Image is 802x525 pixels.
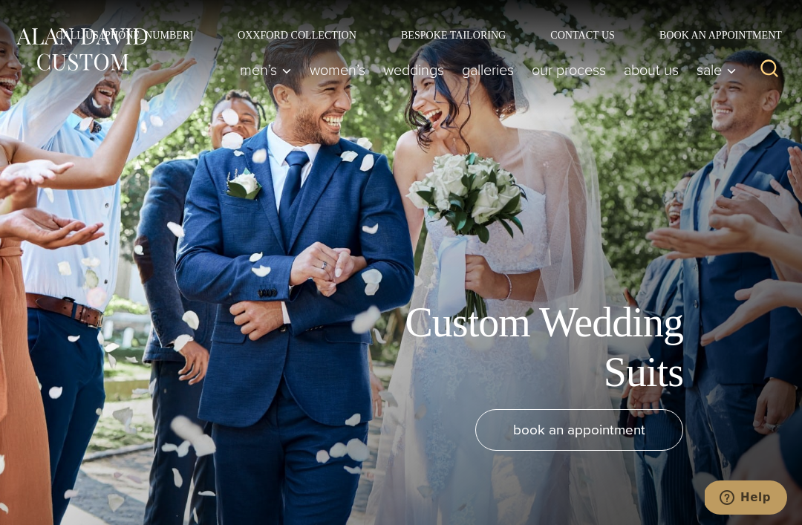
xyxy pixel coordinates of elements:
a: Women’s [301,55,374,85]
button: Child menu of Men’s [231,55,301,85]
a: Oxxford Collection [215,30,379,40]
a: weddings [374,55,453,85]
a: Call Us [PHONE_NUMBER] [33,30,215,40]
a: Book an Appointment [637,30,787,40]
a: Our Process [523,55,615,85]
span: book an appointment [513,419,645,440]
button: Child menu of Sale [688,55,744,85]
iframe: Opens a widget where you can chat to one of our agents [705,480,787,518]
a: book an appointment [475,409,683,451]
nav: Primary Navigation [231,55,744,85]
a: Bespoke Tailoring [379,30,528,40]
a: Contact Us [528,30,637,40]
h1: Custom Wedding Suits [349,298,683,397]
button: View Search Form [752,52,787,88]
a: Galleries [453,55,523,85]
img: Alan David Custom [15,25,149,74]
a: About Us [615,55,688,85]
nav: Secondary Navigation [33,30,787,40]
